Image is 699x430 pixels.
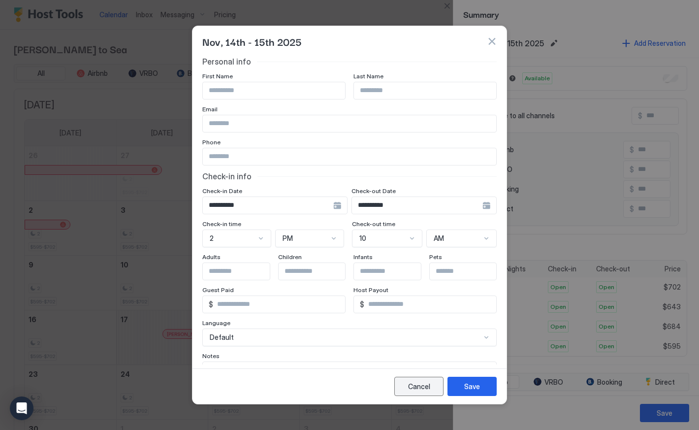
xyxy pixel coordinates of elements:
[202,187,242,195] span: Check-in Date
[10,397,33,420] div: Open Intercom Messenger
[352,220,395,228] span: Check-out time
[394,377,444,396] button: Cancel
[353,253,373,261] span: Infants
[213,296,345,313] input: Input Field
[202,57,251,66] span: Personal info
[408,381,430,392] div: Cancel
[430,263,510,280] input: Input Field
[354,263,435,280] input: Input Field
[354,82,496,99] input: Input Field
[202,319,230,327] span: Language
[353,72,383,80] span: Last Name
[364,296,496,313] input: Input Field
[434,234,444,243] span: AM
[202,220,241,228] span: Check-in time
[351,187,396,195] span: Check-out Date
[209,300,213,309] span: $
[353,286,388,294] span: Host Payout
[202,105,218,113] span: Email
[283,234,293,243] span: PM
[279,263,359,280] input: Input Field
[203,115,496,132] input: Input Field
[352,197,482,214] input: Input Field
[278,253,302,261] span: Children
[447,377,497,396] button: Save
[203,362,496,410] textarea: Input Field
[202,34,302,49] span: Nov, 14th - 15th 2025
[429,253,442,261] span: Pets
[202,171,252,181] span: Check-in info
[464,381,480,392] div: Save
[203,197,333,214] input: Input Field
[203,263,284,280] input: Input Field
[202,138,221,146] span: Phone
[202,352,220,360] span: Notes
[210,333,234,342] span: Default
[202,72,233,80] span: First Name
[360,300,364,309] span: $
[202,286,234,294] span: Guest Paid
[203,148,496,165] input: Input Field
[210,234,214,243] span: 2
[359,234,366,243] span: 10
[203,82,345,99] input: Input Field
[202,253,221,261] span: Adults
